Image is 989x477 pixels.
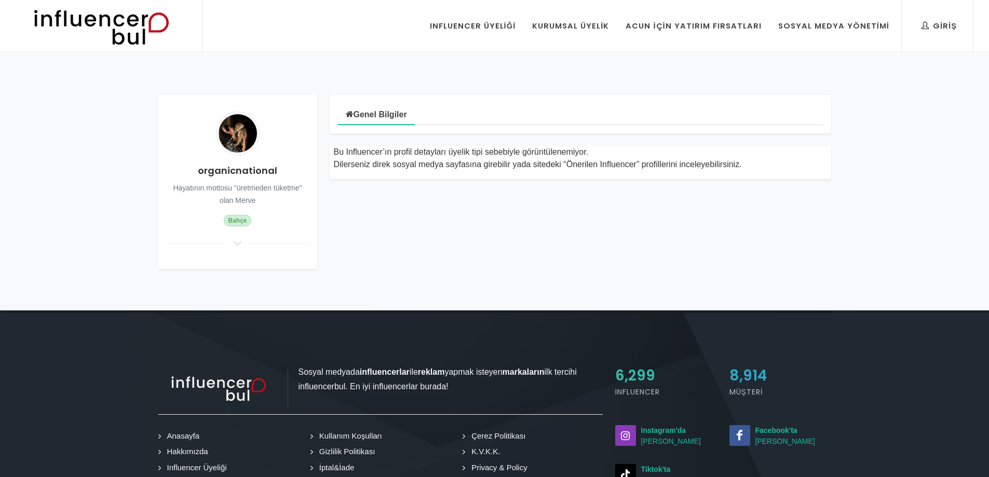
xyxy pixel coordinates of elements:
[755,426,797,434] strong: Facebook'ta
[334,146,827,171] div: Bu Influencer’ın profil detayları üyelik tipi sebebiyle görüntülenemiyor. Dilerseniz direk sosyal...
[641,426,686,434] strong: Instagram'da
[161,446,210,458] a: Hakkımızda
[418,367,445,376] strong: reklam
[532,20,609,32] div: Kurumsal Üyelik
[167,163,309,178] h4: organicnational
[465,446,502,458] a: K.V.K.K.
[430,20,516,32] div: Influencer Üyeliği
[778,20,889,32] div: Sosyal Medya Yönetimi
[161,430,201,442] a: Anasayfa
[313,462,356,474] a: İptal&İade
[161,462,228,474] a: Influencer Üyeliği
[338,102,415,125] a: Genel Bilgiler
[158,369,288,407] img: influencer_light.png
[922,20,957,32] div: Giriş
[503,367,545,376] strong: markaların
[641,465,671,473] strong: Tiktok'ta
[615,425,717,447] small: [PERSON_NAME]
[360,367,410,376] strong: influencerlar
[729,425,831,447] small: [PERSON_NAME]
[173,184,302,205] small: Hayatının mottosu "üretmeden tüketme" olan Merve
[626,20,761,32] div: Acun İçin Yatırım Fırsatları
[615,365,655,386] span: 6,299
[216,112,260,155] img: Avatar
[313,430,384,442] a: Kullanım Koşulları
[158,365,603,393] p: Sosyal medyada ile yapmak isteyen ilk tercihi influencerbul. En iyi influencerlar burada!
[313,446,377,458] a: Gizlilik Politikası
[465,462,529,474] a: Privacy & Policy
[729,365,767,386] span: 8,914
[615,387,717,398] h5: Influencer
[615,425,717,447] a: Instagram'da[PERSON_NAME]
[224,215,252,226] span: Bahçe
[729,387,831,398] h5: Müşteri
[729,425,831,447] a: Facebook'ta[PERSON_NAME]
[465,430,527,442] a: Çerez Politikası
